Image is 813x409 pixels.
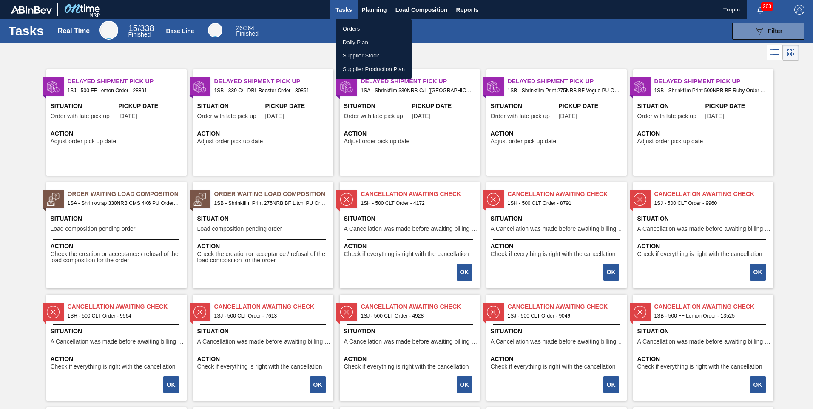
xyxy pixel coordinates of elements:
a: Supplier Production Plan [336,62,412,76]
a: Orders [336,22,412,36]
a: Supplier Stock [336,49,412,62]
a: Daily Plan [336,36,412,49]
